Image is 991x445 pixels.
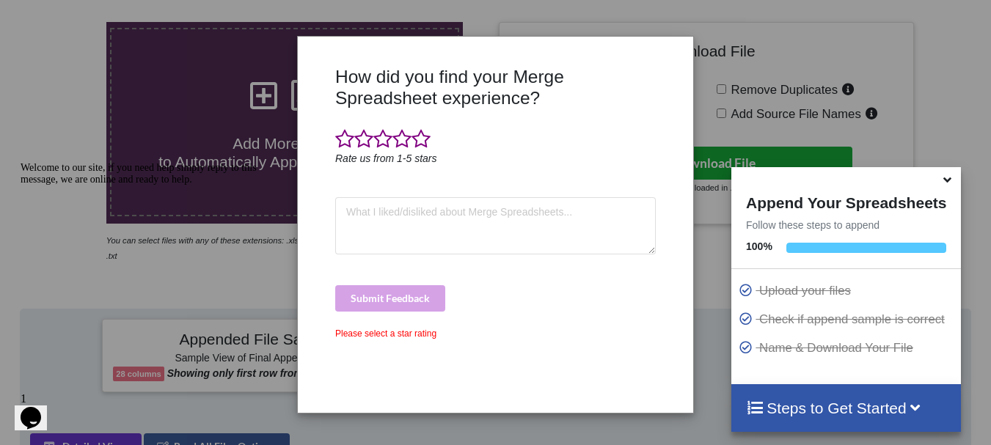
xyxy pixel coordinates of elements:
div: Please select a star rating [335,327,656,340]
p: Upload your files [739,282,957,300]
h4: Steps to Get Started [746,399,946,417]
i: Rate us from 1-5 stars [335,152,437,164]
div: Welcome to our site, if you need help simply reply to this message, we are online and ready to help. [6,6,270,29]
b: 100 % [746,240,772,252]
h3: How did you find your Merge Spreadsheet experience? [335,66,656,109]
p: Name & Download Your File [739,339,957,357]
iframe: chat widget [15,386,62,430]
p: Follow these steps to append [731,218,961,232]
p: Check if append sample is correct [739,310,957,328]
span: Welcome to our site, if you need help simply reply to this message, we are online and ready to help. [6,6,242,29]
iframe: chat widget [15,156,279,379]
h4: Append Your Spreadsheets [731,190,961,212]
